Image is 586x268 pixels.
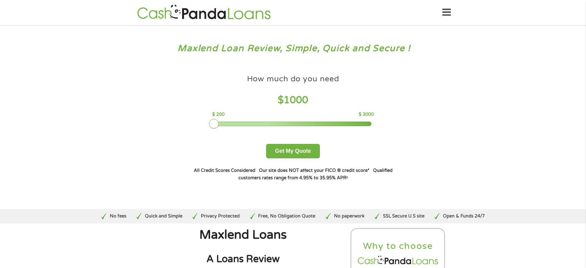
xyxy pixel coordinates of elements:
[383,213,425,220] p: SSL Secure U.S site
[18,43,568,54] h3: Maxlend Loan Review, Simple, Quick and Secure !
[194,168,255,173] strong: All Credit Scores Considered
[199,228,287,242] span: Maxlend Loans
[135,4,273,21] img: GetLoanNow Logo
[110,213,126,220] p: No fees
[258,213,315,220] p: Free, No Obligation Quote
[359,111,374,118] p: $ 3000
[443,213,485,220] p: Open & Funds 24/7
[357,241,440,252] h2: Why to choose
[201,213,240,220] p: Privacy Protected
[145,213,182,220] p: Quick and Simple
[212,111,225,118] p: $ 200
[238,168,393,181] strong: Qualified customers rates range from 4.95% to 35.95% APR¹
[266,144,320,158] button: Get My Quote
[212,94,374,107] h4: $
[141,253,345,266] h2: A Loans Review
[259,168,369,173] strong: Our site does NOT affect your FICO ® credit score*
[247,74,339,84] h4: How much do you need
[284,94,308,106] span: 1000
[334,213,365,220] p: No paperwork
